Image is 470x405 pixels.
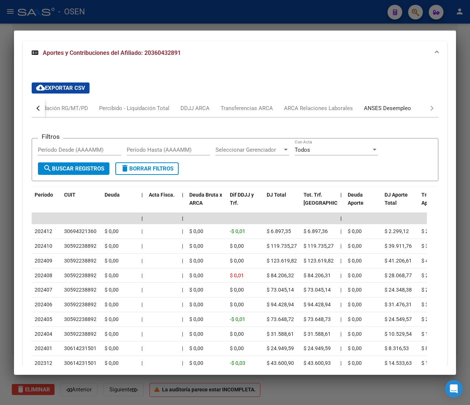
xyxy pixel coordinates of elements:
[284,104,353,112] div: ARCA Relaciones Laborales
[304,316,331,322] span: $ 73.648,73
[105,192,120,198] span: Deuda
[340,331,341,337] span: |
[385,331,412,337] span: $ 10.529,54
[421,345,446,351] span: $ 8.316,53
[230,228,245,234] span: -$ 0,01
[182,287,183,293] span: |
[120,165,173,172] span: Borrar Filtros
[267,228,291,234] span: $ 6.897,35
[182,345,183,351] span: |
[385,258,412,264] span: $ 41.206,61
[267,192,286,198] span: DJ Total
[99,104,169,112] div: Percibido - Liquidación Total
[295,147,310,153] span: Todos
[35,345,52,351] span: 202401
[64,286,97,294] div: 30592238892
[421,331,449,337] span: $ 10.529,54
[304,287,331,293] span: $ 73.045,14
[182,228,183,234] span: |
[186,187,227,219] datatable-header-cell: Deuda Bruta x ARCA
[64,257,97,265] div: 30592238892
[230,302,244,307] span: $ 0,00
[64,315,97,324] div: 30592238892
[267,302,294,307] span: $ 94.428,94
[348,272,362,278] span: $ 0,00
[304,331,331,337] span: $ 31.588,61
[189,331,203,337] span: $ 0,00
[348,287,362,293] span: $ 0,00
[385,243,412,249] span: $ 39.911,76
[421,272,449,278] span: $ 28.068,77
[304,345,331,351] span: $ 24.949,59
[102,187,138,219] datatable-header-cell: Deuda
[348,316,362,322] span: $ 0,00
[189,272,203,278] span: $ 0,00
[182,316,183,322] span: |
[421,316,449,322] span: $ 24.549,57
[445,380,463,398] div: Open Intercom Messenger
[61,187,102,219] datatable-header-cell: CUIT
[32,187,61,219] datatable-header-cell: Período
[35,272,52,278] span: 202408
[340,228,341,234] span: |
[36,85,85,91] span: Exportar CSV
[267,331,294,337] span: $ 31.588,61
[43,49,181,56] span: Aportes y Contribuciones del Afiliado: 20360432891
[64,227,97,236] div: 30694321360
[230,316,245,322] span: -$ 0,01
[301,187,337,219] datatable-header-cell: Tot. Trf. Bruto
[340,345,341,351] span: |
[421,302,449,307] span: $ 31.476,31
[421,287,449,293] span: $ 24.348,38
[182,302,183,307] span: |
[189,360,203,366] span: $ 0,00
[64,300,97,309] div: 30592238892
[105,316,119,322] span: $ 0,00
[385,192,408,206] span: DJ Aporte Total
[385,287,412,293] span: $ 24.348,38
[64,192,76,198] span: CUIT
[105,360,119,366] span: $ 0,00
[35,192,53,198] span: Período
[141,243,143,249] span: |
[180,104,210,112] div: DDJJ ARCA
[267,243,297,249] span: $ 119.735,27
[189,345,203,351] span: $ 0,00
[304,228,328,234] span: $ 6.897,36
[304,360,331,366] span: $ 43.600,93
[267,345,294,351] span: $ 24.949,59
[141,302,143,307] span: |
[141,258,143,264] span: |
[32,82,90,94] button: Exportar CSV
[340,258,341,264] span: |
[340,192,342,198] span: |
[43,164,52,173] mat-icon: search
[189,316,203,322] span: $ 0,00
[421,228,446,234] span: $ 2.299,12
[230,243,244,249] span: $ 0,00
[348,228,362,234] span: $ 0,00
[304,192,354,206] span: Tot. Trf. [GEOGRAPHIC_DATA]
[385,272,412,278] span: $ 28.068,77
[35,331,52,337] span: 202404
[385,228,409,234] span: $ 2.299,12
[182,215,183,221] span: |
[189,228,203,234] span: $ 0,00
[179,187,186,219] datatable-header-cell: |
[105,258,119,264] span: $ 0,00
[348,243,362,249] span: $ 0,00
[35,316,52,322] span: 202405
[141,316,143,322] span: |
[64,242,97,250] div: 30592238892
[38,162,109,175] button: Buscar Registros
[4,104,88,112] div: Percibido - Liquidación RG/MT/PD
[105,331,119,337] span: $ 0,00
[304,243,334,249] span: $ 119.735,27
[385,360,412,366] span: $ 14.533,63
[189,287,203,293] span: $ 0,00
[189,192,222,206] span: Deuda Bruta x ARCA
[337,187,345,219] datatable-header-cell: |
[267,272,294,278] span: $ 84.206,32
[418,187,455,219] datatable-header-cell: Transferido Aporte
[348,345,362,351] span: $ 0,00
